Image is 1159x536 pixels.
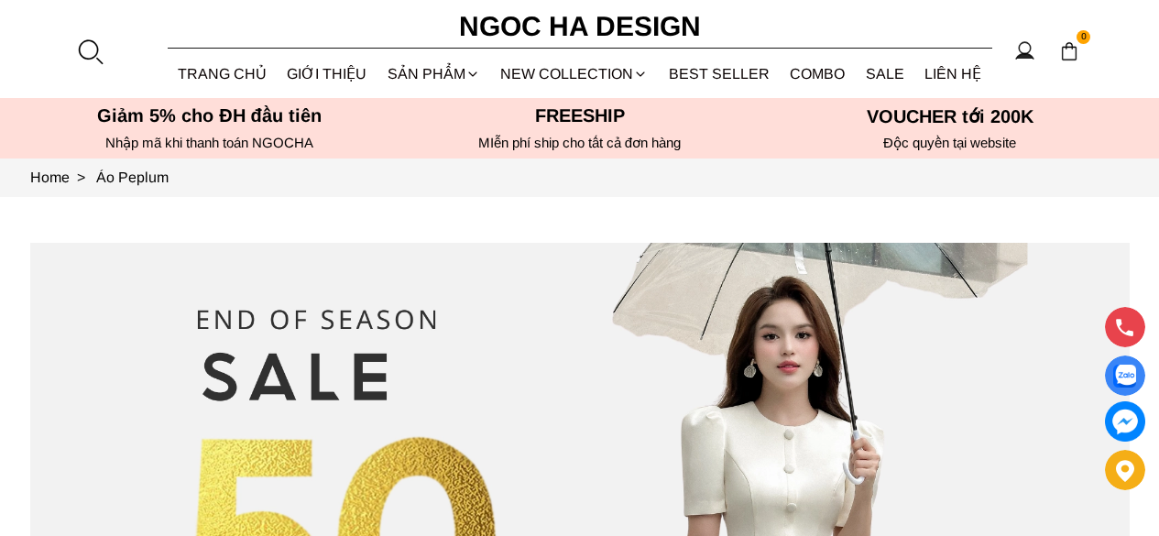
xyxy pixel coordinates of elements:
[1105,356,1145,396] a: Display image
[377,49,491,98] div: SẢN PHẨM
[771,135,1130,151] h6: Độc quyền tại website
[96,170,169,185] a: Link to Áo Peplum
[1105,401,1145,442] a: messenger
[70,170,93,185] span: >
[400,135,760,151] h6: MIễn phí ship cho tất cả đơn hàng
[490,49,659,98] a: NEW COLLECTION
[659,49,781,98] a: BEST SELLER
[277,49,377,98] a: GIỚI THIỆU
[97,105,322,126] font: Giảm 5% cho ĐH đầu tiên
[1059,41,1079,61] img: img-CART-ICON-ksit0nf1
[1077,30,1091,45] span: 0
[168,49,278,98] a: TRANG CHỦ
[771,105,1130,127] h5: VOUCHER tới 200K
[535,105,625,126] font: Freeship
[443,5,717,49] a: Ngoc Ha Design
[856,49,915,98] a: SALE
[30,170,96,185] a: Link to Home
[780,49,856,98] a: Combo
[1113,365,1136,388] img: Display image
[914,49,992,98] a: LIÊN HỆ
[105,135,313,150] font: Nhập mã khi thanh toán NGOCHA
